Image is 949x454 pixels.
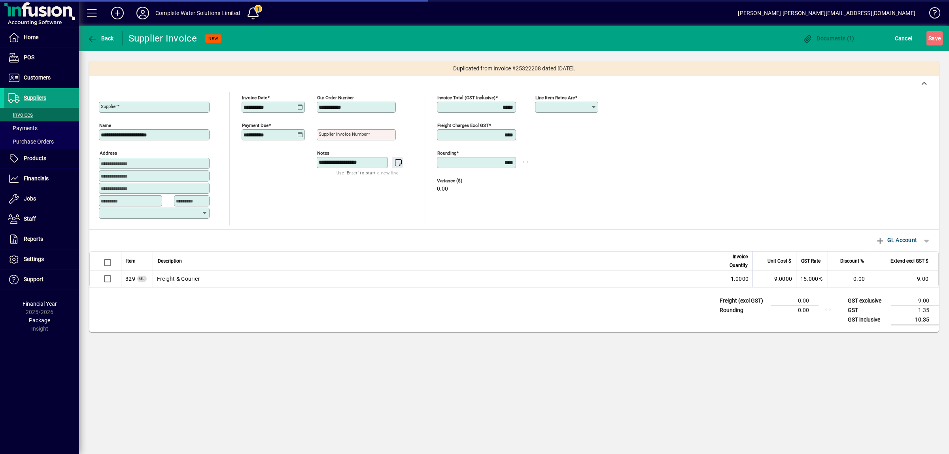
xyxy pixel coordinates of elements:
[24,54,34,61] span: POS
[738,7,915,19] div: [PERSON_NAME] [PERSON_NAME][EMAIL_ADDRESS][DOMAIN_NAME]
[79,31,123,45] app-page-header-button: Back
[139,276,145,281] span: GL
[208,36,218,41] span: NEW
[801,257,820,265] span: GST Rate
[8,138,54,145] span: Purchase Orders
[158,257,182,265] span: Description
[317,95,354,100] mat-label: Our order number
[4,121,79,135] a: Payments
[803,35,854,42] span: Documents (1)
[437,95,495,100] mat-label: Invoice Total (GST inclusive)
[24,216,36,222] span: Staff
[721,271,752,287] td: 1.0000
[437,186,448,192] span: 0.00
[24,236,43,242] span: Reports
[155,7,240,19] div: Complete Water Solutions Limited
[716,296,771,305] td: Freight (excl GST)
[771,296,819,305] td: 0.00
[840,257,864,265] span: Discount %
[24,256,44,262] span: Settings
[869,271,938,287] td: 9.00
[24,155,46,161] span: Products
[126,257,136,265] span: Item
[796,271,828,287] td: 15.000%
[8,112,33,118] span: Invoices
[828,271,869,287] td: 0.00
[4,169,79,189] a: Financials
[130,6,155,20] button: Profile
[4,149,79,168] a: Products
[535,95,575,100] mat-label: Line item rates are
[24,34,38,40] span: Home
[923,2,939,27] a: Knowledge Base
[8,125,38,131] span: Payments
[4,209,79,229] a: Staff
[23,301,57,307] span: Financial Year
[242,123,268,128] mat-label: Payment due
[4,135,79,148] a: Purchase Orders
[4,108,79,121] a: Invoices
[895,32,912,45] span: Cancel
[875,234,917,246] span: GL Account
[4,68,79,88] a: Customers
[99,123,111,128] mat-label: Name
[24,74,51,81] span: Customers
[336,168,399,177] mat-hint: Use 'Enter' to start a new line
[928,35,932,42] span: S
[844,296,891,305] td: GST exclusive
[4,189,79,209] a: Jobs
[4,229,79,249] a: Reports
[129,32,197,45] div: Supplier Invoice
[437,178,484,183] span: Variance ($)
[716,305,771,315] td: Rounding
[844,305,891,315] td: GST
[319,131,368,137] mat-label: Supplier invoice number
[726,252,748,270] span: Invoice Quantity
[437,150,456,156] mat-label: Rounding
[891,305,939,315] td: 1.35
[4,48,79,68] a: POS
[871,233,921,247] button: GL Account
[317,150,329,156] mat-label: Notes
[4,28,79,47] a: Home
[24,95,46,101] span: Suppliers
[926,31,943,45] button: Save
[24,175,49,182] span: Financials
[893,31,914,45] button: Cancel
[844,315,891,325] td: GST inclusive
[768,257,791,265] span: Unit Cost $
[29,317,50,323] span: Package
[752,271,796,287] td: 9.0000
[125,275,135,283] span: Freight & Courier
[4,270,79,289] a: Support
[890,257,928,265] span: Extend excl GST $
[928,32,941,45] span: ave
[437,123,489,128] mat-label: Freight charges excl GST
[105,6,130,20] button: Add
[87,35,114,42] span: Back
[24,276,43,282] span: Support
[891,315,939,325] td: 10.35
[891,296,939,305] td: 9.00
[101,104,117,109] mat-label: Supplier
[4,250,79,269] a: Settings
[771,305,819,315] td: 0.00
[453,64,575,73] span: Duplicated from Invoice #25322208 dated [DATE].
[153,271,721,287] td: Freight & Courier
[242,95,267,100] mat-label: Invoice date
[85,31,116,45] button: Back
[24,195,36,202] span: Jobs
[801,31,856,45] button: Documents (1)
